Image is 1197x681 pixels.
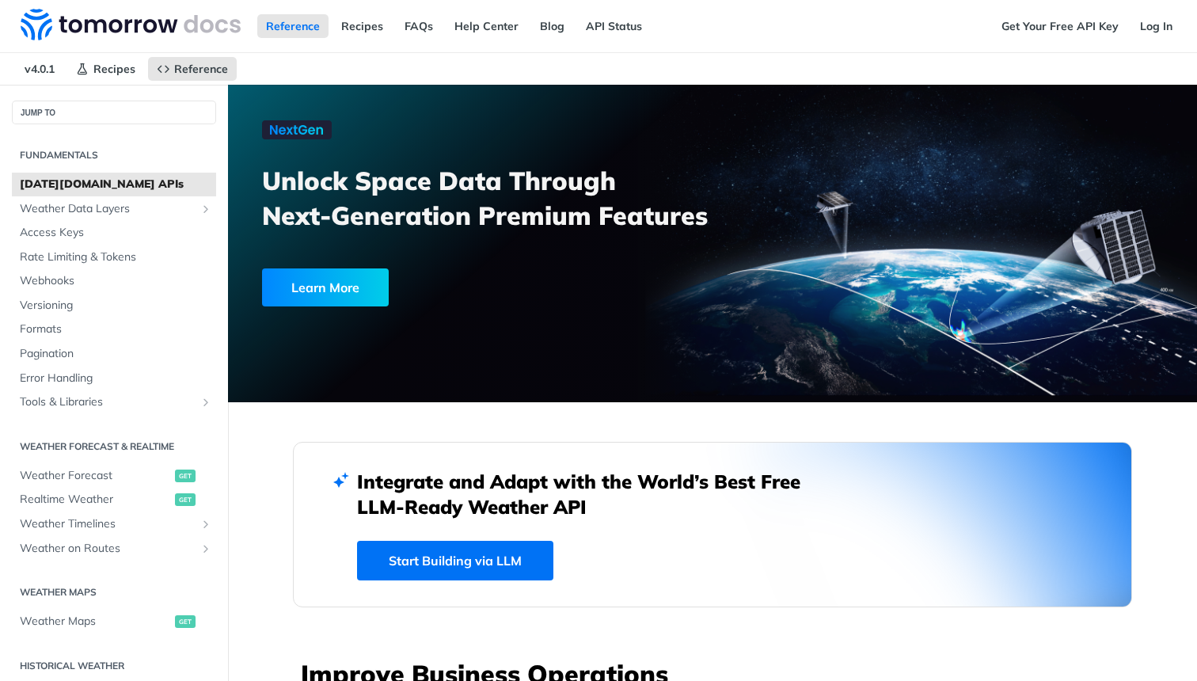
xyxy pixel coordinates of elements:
[20,273,212,289] span: Webhooks
[199,396,212,409] button: Show subpages for Tools & Libraries
[12,148,216,162] h2: Fundamentals
[12,294,216,318] a: Versioning
[20,249,212,265] span: Rate Limiting & Tokens
[12,221,216,245] a: Access Keys
[21,9,241,40] img: Tomorrow.io Weather API Docs
[12,101,216,124] button: JUMP TO
[531,14,573,38] a: Blog
[577,14,651,38] a: API Status
[396,14,442,38] a: FAQs
[12,318,216,341] a: Formats
[199,203,212,215] button: Show subpages for Weather Data Layers
[12,173,216,196] a: [DATE][DOMAIN_NAME] APIs
[12,512,216,536] a: Weather TimelinesShow subpages for Weather Timelines
[12,367,216,390] a: Error Handling
[357,541,553,580] a: Start Building via LLM
[12,342,216,366] a: Pagination
[357,469,824,519] h2: Integrate and Adapt with the World’s Best Free LLM-Ready Weather API
[12,439,216,454] h2: Weather Forecast & realtime
[199,542,212,555] button: Show subpages for Weather on Routes
[20,177,212,192] span: [DATE][DOMAIN_NAME] APIs
[174,62,228,76] span: Reference
[16,57,63,81] span: v4.0.1
[262,163,730,233] h3: Unlock Space Data Through Next-Generation Premium Features
[20,394,196,410] span: Tools & Libraries
[12,585,216,599] h2: Weather Maps
[20,516,196,532] span: Weather Timelines
[12,464,216,488] a: Weather Forecastget
[12,269,216,293] a: Webhooks
[12,659,216,673] h2: Historical Weather
[20,468,171,484] span: Weather Forecast
[12,197,216,221] a: Weather Data LayersShow subpages for Weather Data Layers
[12,610,216,633] a: Weather Mapsget
[257,14,329,38] a: Reference
[148,57,237,81] a: Reference
[12,390,216,414] a: Tools & LibrariesShow subpages for Tools & Libraries
[20,225,212,241] span: Access Keys
[12,537,216,561] a: Weather on RoutesShow subpages for Weather on Routes
[446,14,527,38] a: Help Center
[20,321,212,337] span: Formats
[199,518,212,531] button: Show subpages for Weather Timelines
[67,57,144,81] a: Recipes
[20,614,171,630] span: Weather Maps
[1131,14,1181,38] a: Log In
[175,470,196,482] span: get
[93,62,135,76] span: Recipes
[12,488,216,512] a: Realtime Weatherget
[175,615,196,628] span: get
[262,120,332,139] img: NextGen
[332,14,392,38] a: Recipes
[262,268,636,306] a: Learn More
[20,492,171,508] span: Realtime Weather
[20,346,212,362] span: Pagination
[20,371,212,386] span: Error Handling
[20,541,196,557] span: Weather on Routes
[993,14,1127,38] a: Get Your Free API Key
[12,245,216,269] a: Rate Limiting & Tokens
[262,268,389,306] div: Learn More
[175,493,196,506] span: get
[20,298,212,314] span: Versioning
[20,201,196,217] span: Weather Data Layers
